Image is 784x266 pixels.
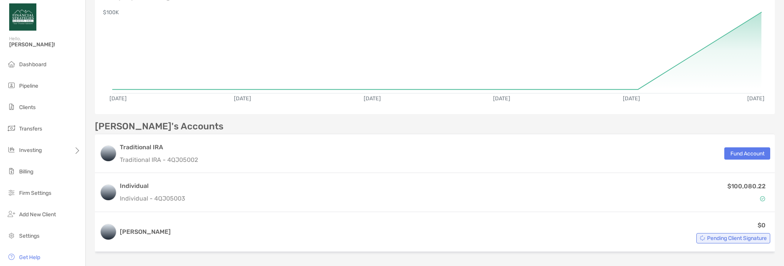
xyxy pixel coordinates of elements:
img: logo account [101,224,116,240]
img: settings icon [7,231,16,240]
h3: Traditional IRA [120,143,198,152]
h3: [PERSON_NAME] [120,227,171,237]
span: Dashboard [19,61,46,68]
p: $0 [758,220,766,230]
text: [DATE] [493,95,510,102]
span: Pipeline [19,83,38,89]
img: logo account [101,185,116,200]
p: $100,080.22 [727,181,766,191]
span: Billing [19,168,33,175]
img: clients icon [7,102,16,111]
span: Transfers [19,126,42,132]
span: [PERSON_NAME]! [9,41,81,48]
img: pipeline icon [7,81,16,90]
text: [DATE] [364,95,381,102]
p: Traditional IRA - 4QJ05002 [120,155,198,165]
img: logo account [101,146,116,161]
h3: Individual [120,181,185,191]
text: [DATE] [234,95,251,102]
img: transfers icon [7,124,16,133]
span: Clients [19,104,36,111]
img: Account Status icon [760,196,765,201]
text: [DATE] [109,95,127,102]
img: Zoe Logo [9,3,36,31]
text: [DATE] [747,95,764,102]
img: firm-settings icon [7,188,16,197]
p: Individual - 4QJ05003 [120,194,185,203]
img: dashboard icon [7,59,16,69]
span: Get Help [19,254,40,261]
text: $100K [103,9,119,16]
img: billing icon [7,166,16,176]
span: Pending Client Signature [707,236,767,240]
span: Settings [19,233,39,239]
img: add_new_client icon [7,209,16,219]
text: [DATE] [623,95,640,102]
span: Add New Client [19,211,56,218]
span: Firm Settings [19,190,51,196]
img: investing icon [7,145,16,154]
button: Fund Account [724,147,770,160]
p: [PERSON_NAME]'s Accounts [95,122,224,131]
img: Account Status icon [700,235,705,241]
span: Investing [19,147,42,153]
img: get-help icon [7,252,16,261]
